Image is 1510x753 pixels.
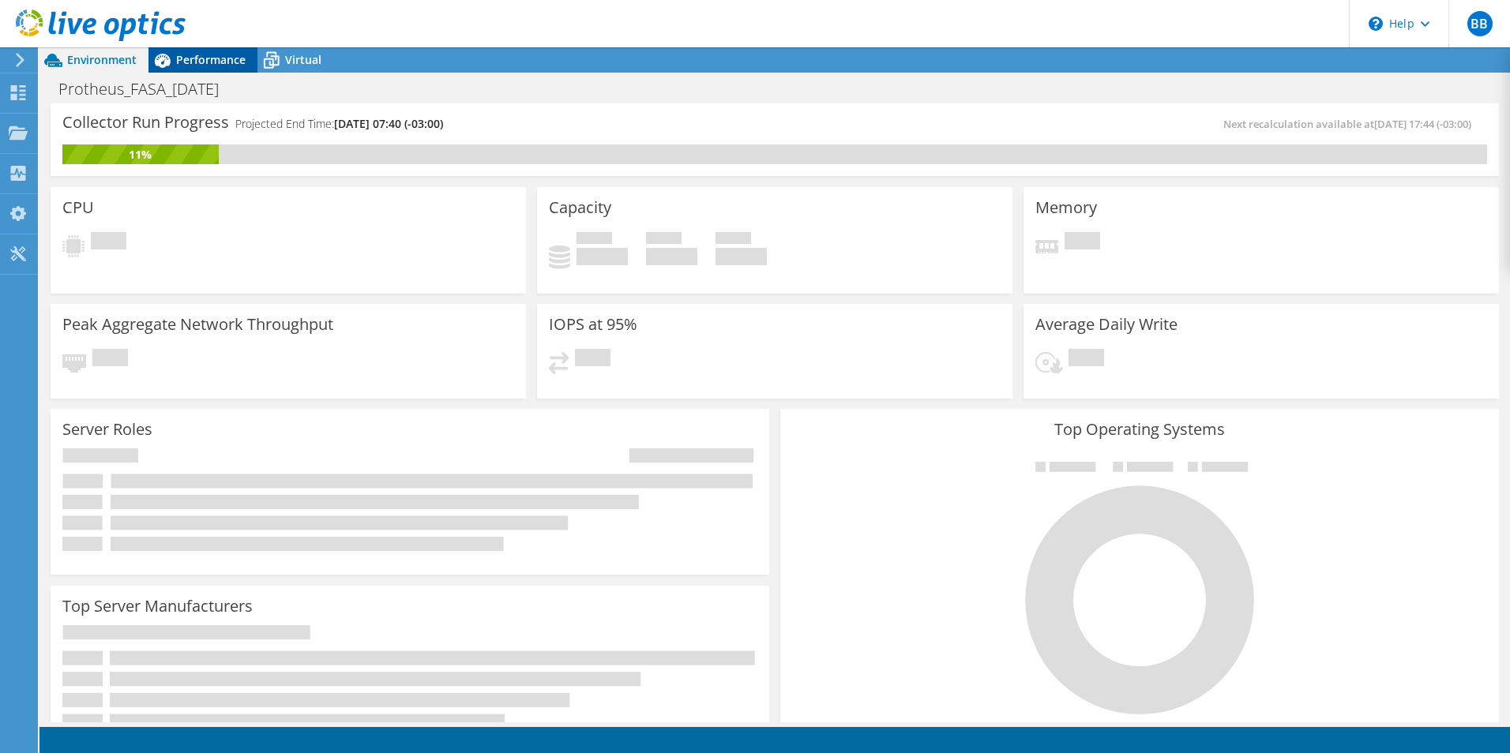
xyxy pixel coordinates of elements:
[285,52,321,67] span: Virtual
[62,316,333,333] h3: Peak Aggregate Network Throughput
[1467,11,1493,36] span: BB
[62,146,219,163] div: 11%
[92,349,128,370] span: Pending
[716,232,751,248] span: Total
[1065,232,1100,253] span: Pending
[51,81,243,98] h1: Protheus_FASA_[DATE]
[1035,199,1097,216] h3: Memory
[792,421,1487,438] h3: Top Operating Systems
[646,248,697,265] h4: 0 GiB
[1069,349,1104,370] span: Pending
[1369,17,1383,31] svg: \n
[334,116,443,131] span: [DATE] 07:40 (-03:00)
[575,349,610,370] span: Pending
[549,199,611,216] h3: Capacity
[1374,117,1471,131] span: [DATE] 17:44 (-03:00)
[1035,316,1178,333] h3: Average Daily Write
[577,232,612,248] span: Used
[62,598,253,615] h3: Top Server Manufacturers
[549,316,637,333] h3: IOPS at 95%
[716,248,767,265] h4: 0 GiB
[1223,117,1479,131] span: Next recalculation available at
[235,115,443,133] h4: Projected End Time:
[62,199,94,216] h3: CPU
[67,52,137,67] span: Environment
[646,232,682,248] span: Free
[176,52,246,67] span: Performance
[577,248,628,265] h4: 0 GiB
[91,232,126,253] span: Pending
[62,421,152,438] h3: Server Roles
